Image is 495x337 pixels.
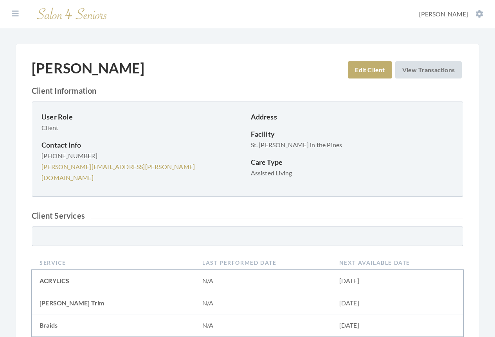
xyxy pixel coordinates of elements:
[251,128,454,139] p: Facility
[194,314,331,337] td: N/A
[331,255,463,270] th: Next Available Date
[32,211,463,220] h2: Client Services
[194,255,331,270] th: Last Performed Date
[41,122,245,133] p: Client
[331,270,463,292] td: [DATE]
[33,5,111,23] img: Salon 4 Seniors
[41,152,97,159] span: [PHONE_NUMBER]
[419,10,468,18] span: [PERSON_NAME]
[32,255,194,270] th: Service
[32,60,145,77] h1: [PERSON_NAME]
[331,292,463,314] td: [DATE]
[417,10,486,18] button: [PERSON_NAME]
[41,163,195,181] a: [PERSON_NAME][EMAIL_ADDRESS][PERSON_NAME][DOMAIN_NAME]
[41,139,245,150] p: Contact Info
[194,292,331,314] td: N/A
[395,61,462,78] a: View Transactions
[32,314,194,337] td: Braids
[251,157,454,168] p: Care Type
[251,139,454,150] p: St. [PERSON_NAME] in the Pines
[331,314,463,337] td: [DATE]
[251,111,454,122] p: Address
[32,86,463,95] h2: Client Information
[32,270,194,292] td: ACRYLICS
[32,292,194,314] td: [PERSON_NAME] Trim
[348,61,392,78] a: Edit Client
[194,270,331,292] td: N/A
[251,168,454,178] p: Assisted Living
[41,111,245,122] p: User Role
